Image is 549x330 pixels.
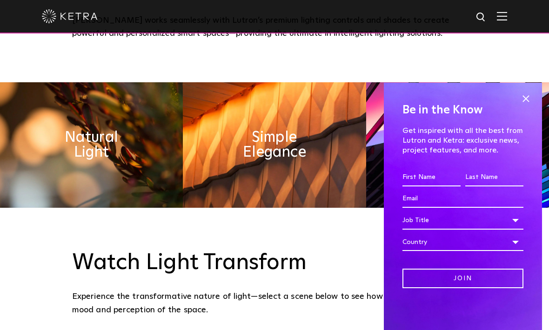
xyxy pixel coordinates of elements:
img: Hamburger%20Nav.svg [497,12,507,20]
h2: Natural Light [46,130,137,160]
img: ketra-logo-2019-white [42,9,98,23]
p: Experience the transformative nature of light—select a scene below to see how lighting shifts the... [72,290,477,317]
input: Last Name [465,169,523,186]
img: flexible_timeless_ketra [366,82,549,208]
div: Country [402,233,523,251]
div: Job Title [402,211,523,229]
input: Join [402,269,523,289]
input: Email [402,190,523,208]
input: First Name [402,169,461,186]
h4: Be in the Know [402,101,523,119]
img: search icon [475,12,487,23]
img: simple_elegance [183,82,366,208]
h3: Watch Light Transform [72,250,477,277]
h2: Simple Elegance [229,130,321,160]
p: Get inspired with all the best from Lutron and Ketra: exclusive news, project features, and more. [402,126,523,155]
